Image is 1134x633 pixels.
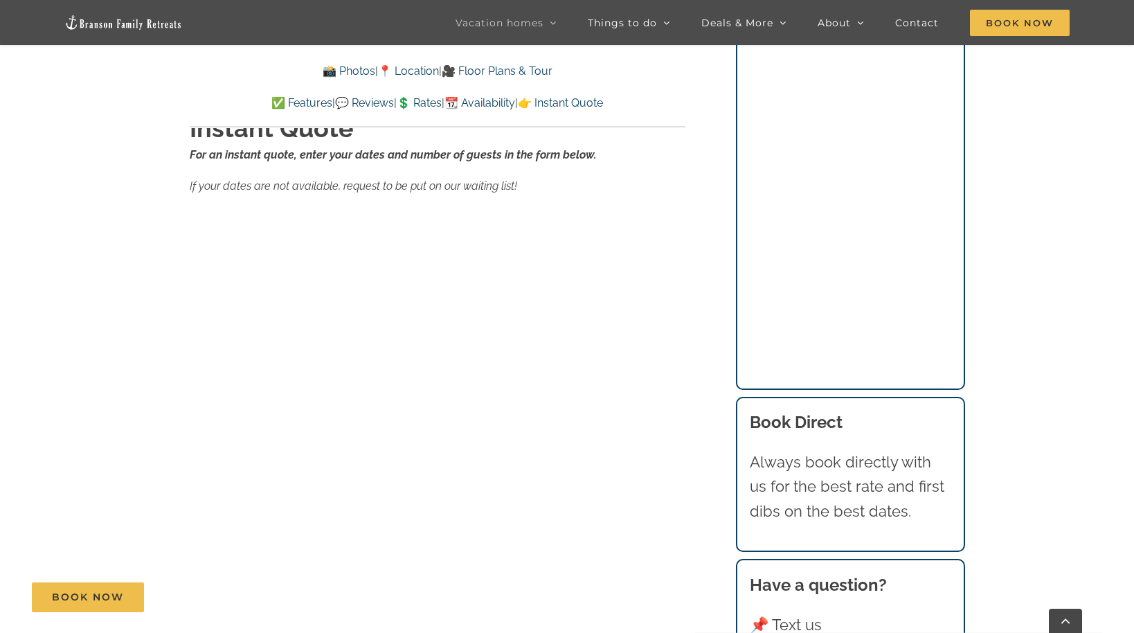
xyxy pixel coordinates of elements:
[190,179,517,193] em: If your dates are not available, request to be put on our waiting list!
[750,450,952,524] p: Always book directly with us for the best rate and first dibs on the best dates.
[444,96,515,109] a: 📆 Availability
[190,94,685,112] p: | | | |
[970,10,1070,36] span: Book Now
[32,582,144,612] a: Book Now
[52,591,124,603] span: Book Now
[378,64,439,78] a: 📍 Location
[750,412,843,432] b: Book Direct
[397,96,442,109] a: 💲 Rates
[818,18,851,28] span: About
[64,15,182,30] img: Branson Family Retreats Logo
[750,575,887,595] strong: Have a question?
[456,18,543,28] span: Vacation homes
[190,209,685,630] iframe: Booking/Inquiry Widget
[442,64,552,78] a: 🎥 Floor Plans & Tour
[701,18,773,28] span: Deals & More
[518,96,603,109] a: 👉 Instant Quote
[190,148,597,161] i: For an instant quote, enter your dates and number of guests in the form below.
[323,64,375,78] a: 📸 Photos
[588,18,657,28] span: Things to do
[895,18,939,28] span: Contact
[190,62,685,80] p: | |
[271,96,332,109] a: ✅ Features
[335,96,394,109] a: 💬 Reviews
